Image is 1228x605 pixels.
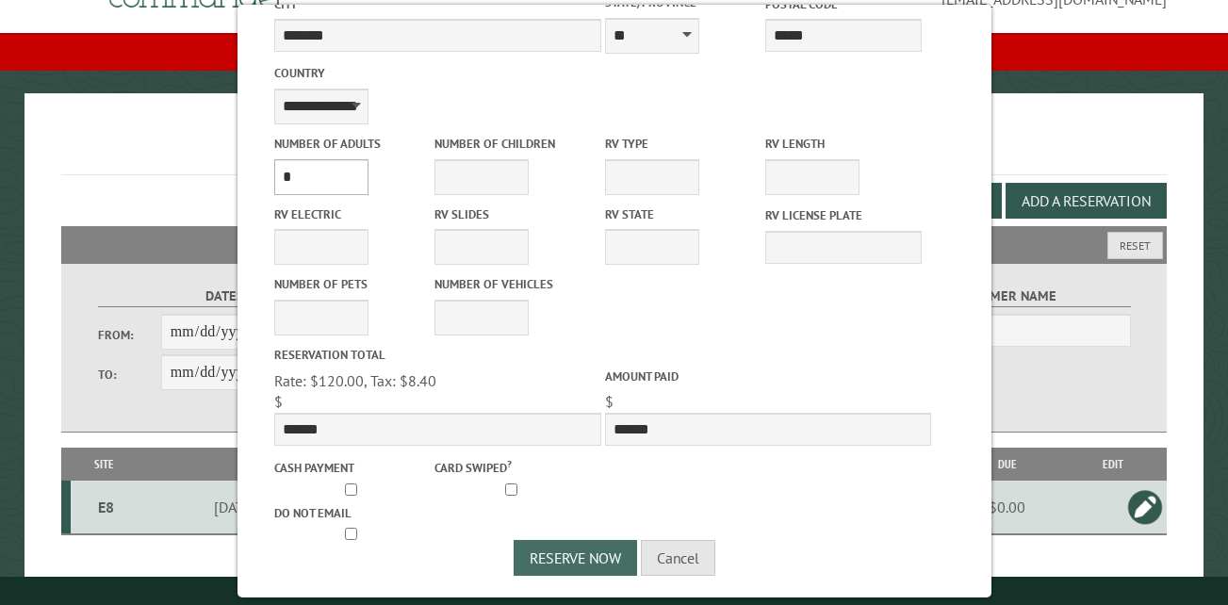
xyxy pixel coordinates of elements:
[434,275,591,293] label: Number of Vehicles
[78,498,134,516] div: E8
[641,540,715,576] button: Cancel
[1059,448,1167,481] th: Edit
[274,346,600,364] label: Reservation Total
[274,371,436,390] span: Rate: $120.00, Tax: $8.40
[98,286,352,307] label: Dates
[764,206,921,224] label: RV License Plate
[955,448,1059,481] th: Due
[434,456,591,477] label: Card swiped
[434,205,591,223] label: RV Slides
[274,275,431,293] label: Number of Pets
[876,286,1130,307] label: Customer Name
[71,448,137,481] th: Site
[139,498,384,516] div: [DATE] - [DATE]
[274,205,431,223] label: RV Electric
[604,205,761,223] label: RV State
[61,226,1167,262] h2: Filters
[764,135,921,153] label: RV Length
[434,135,591,153] label: Number of Children
[955,481,1059,534] td: $0.00
[274,504,431,522] label: Do not email
[274,64,600,82] label: Country
[274,135,431,153] label: Number of Adults
[61,123,1167,175] h1: Reservations
[98,326,161,344] label: From:
[274,459,431,477] label: Cash payment
[137,448,386,481] th: Dates
[274,392,283,411] span: $
[514,540,637,576] button: Reserve Now
[1107,232,1163,259] button: Reset
[604,368,930,385] label: Amount paid
[98,366,161,384] label: To:
[604,135,761,153] label: RV Type
[604,392,613,411] span: $
[507,457,512,470] a: ?
[1006,183,1167,219] button: Add a Reservation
